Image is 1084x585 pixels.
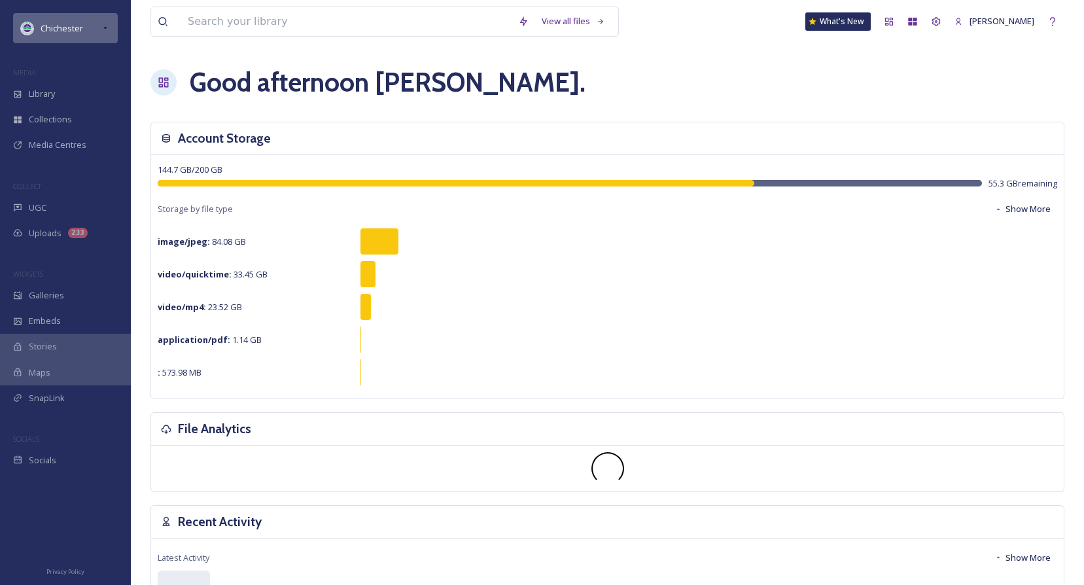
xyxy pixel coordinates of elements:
button: Show More [988,545,1057,571]
span: 144.7 GB / 200 GB [158,164,222,175]
span: Chichester [41,22,83,34]
span: Privacy Policy [46,567,84,576]
input: Search your library [181,7,512,36]
div: 233 [68,228,88,238]
span: SOCIALS [13,434,39,444]
strong: video/quicktime : [158,268,232,280]
span: COLLECT [13,181,41,191]
h3: Recent Activity [178,512,262,531]
a: What's New [805,12,871,31]
span: MEDIA [13,67,36,77]
span: Embeds [29,315,61,327]
strong: video/mp4 : [158,301,206,313]
span: 1.14 GB [158,334,262,346]
span: WIDGETS [13,269,43,279]
span: SnapLink [29,392,65,404]
span: 23.52 GB [158,301,242,313]
strong: : [158,366,160,378]
strong: image/jpeg : [158,236,210,247]
span: 573.98 MB [158,366,201,378]
span: Latest Activity [158,552,209,564]
a: [PERSON_NAME] [948,9,1041,34]
span: [PERSON_NAME] [970,15,1034,27]
span: Media Centres [29,139,86,151]
span: Maps [29,366,50,379]
h3: File Analytics [178,419,251,438]
button: Show More [988,196,1057,222]
span: Socials [29,454,56,467]
span: Stories [29,340,57,353]
span: Collections [29,113,72,126]
span: 33.45 GB [158,268,268,280]
strong: application/pdf : [158,334,230,346]
span: Library [29,88,55,100]
a: Privacy Policy [46,563,84,578]
span: UGC [29,202,46,214]
img: Logo_of_Chichester_District_Council.png [21,22,34,35]
h3: Account Storage [178,129,271,148]
a: View all files [535,9,612,34]
span: 84.08 GB [158,236,246,247]
span: Storage by file type [158,203,233,215]
span: 55.3 GB remaining [988,177,1057,190]
h1: Good afternoon [PERSON_NAME] . [190,63,586,102]
span: Uploads [29,227,61,239]
span: Galleries [29,289,64,302]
